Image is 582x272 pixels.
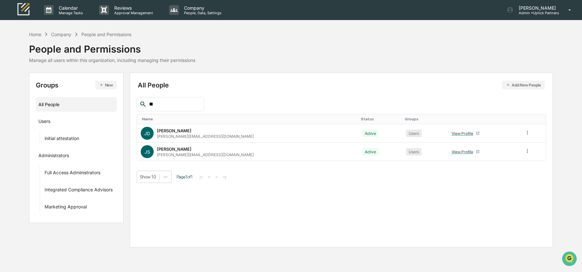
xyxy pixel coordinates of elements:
button: New [95,81,117,89]
div: Active [362,148,379,156]
img: 1746055101610-c473b297-6a78-478c-a979-82029cc54cd1 [6,49,18,61]
p: Approval Management [109,11,156,15]
p: [PERSON_NAME] [514,5,559,11]
a: 🖐️Preclearance [4,79,44,90]
div: 🖐️ [6,82,12,87]
div: Administrators [38,153,69,160]
a: Powered byPylon [46,109,78,114]
div: Groups [36,81,117,89]
p: Reviews [109,5,156,11]
a: View Profile [449,147,482,157]
p: People, Data, Settings [179,11,225,15]
img: logo [15,2,31,17]
div: People and Permissions [81,32,131,37]
button: >| [221,174,228,180]
div: Active [362,130,379,137]
span: JD [144,131,150,136]
div: Toggle SortBy [361,117,400,121]
div: Start new chat [22,49,106,56]
div: Users [38,118,50,126]
div: initial attestation [45,136,79,143]
div: Toggle SortBy [405,117,442,121]
div: [PERSON_NAME][EMAIL_ADDRESS][DOMAIN_NAME] [157,152,254,157]
div: [PERSON_NAME] [157,146,191,152]
span: Page 1 of 1 [177,174,193,179]
div: Users [406,130,422,137]
a: 🔎Data Lookup [4,91,43,103]
div: Toggle SortBy [447,117,518,121]
div: Company [51,32,71,37]
div: View Profile [452,149,476,154]
button: > [213,174,220,180]
p: Admin • Uptick Partners [514,11,559,15]
div: We're available if you need us! [22,56,82,61]
div: People and Permissions [29,38,195,55]
div: 🔎 [6,94,12,99]
button: Start new chat [110,51,117,59]
p: Company [179,5,225,11]
button: |< [198,174,205,180]
a: View Profile [449,128,482,138]
button: Add New People [502,81,545,89]
p: How can we help? [6,14,117,24]
p: Calendar [54,5,86,11]
span: JS [145,149,150,155]
div: Users [406,148,422,156]
div: Full Access Administrators [45,170,100,177]
div: Marketing Approval [45,204,87,212]
div: [PERSON_NAME] [157,128,191,133]
iframe: Open customer support [561,251,579,268]
div: View Profile [452,131,476,136]
span: Attestations [53,81,80,88]
span: Pylon [64,109,78,114]
p: Manage Tasks [54,11,86,15]
div: Toggle SortBy [526,117,543,121]
span: Preclearance [13,81,42,88]
div: 🗄️ [47,82,52,87]
button: < [206,174,212,180]
div: Manage all users within this organization, including managing their permissions [29,57,195,63]
span: Data Lookup [13,94,41,100]
a: 🗄️Attestations [44,79,83,90]
div: All People [38,99,114,110]
div: Toggle SortBy [142,117,356,121]
div: Integrated Compliance Advisors [45,187,113,195]
div: [PERSON_NAME][EMAIL_ADDRESS][DOMAIN_NAME] [157,134,254,139]
div: All People [138,81,545,89]
div: Home [29,32,41,37]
